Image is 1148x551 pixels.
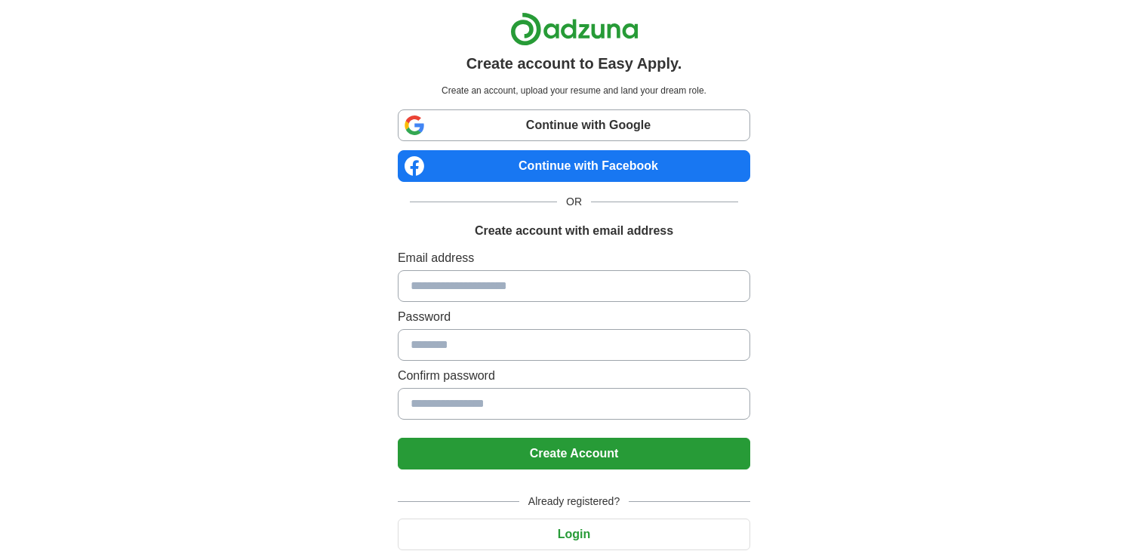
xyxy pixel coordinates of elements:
label: Password [398,308,750,326]
a: Login [398,528,750,540]
h1: Create account to Easy Apply. [466,52,682,75]
h1: Create account with email address [475,222,673,240]
span: Already registered? [519,494,629,509]
button: Create Account [398,438,750,469]
img: Adzuna logo [510,12,639,46]
label: Confirm password [398,367,750,385]
label: Email address [398,249,750,267]
span: OR [557,194,591,210]
button: Login [398,519,750,550]
a: Continue with Google [398,109,750,141]
p: Create an account, upload your resume and land your dream role. [401,84,747,97]
a: Continue with Facebook [398,150,750,182]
